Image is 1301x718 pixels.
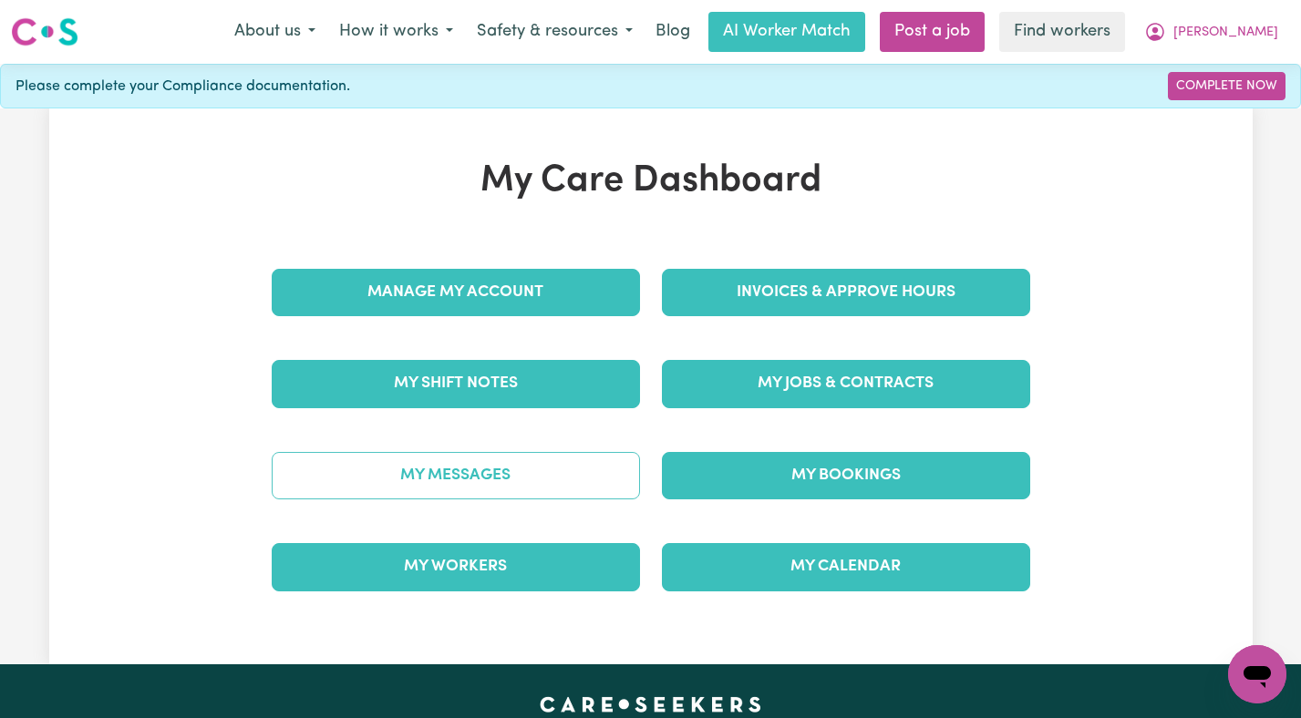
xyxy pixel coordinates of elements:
button: Safety & resources [465,13,645,51]
button: My Account [1132,13,1290,51]
a: My Workers [272,543,640,590]
img: Careseekers logo [11,15,78,48]
span: Please complete your Compliance documentation. [15,76,350,97]
a: Post a job [880,12,985,52]
h1: My Care Dashboard [261,159,1041,203]
a: Manage My Account [272,269,640,316]
a: My Calendar [662,543,1030,590]
a: Careseekers logo [11,11,78,53]
a: My Shift Notes [272,360,640,407]
a: AI Worker Match [708,12,865,52]
button: How it works [327,13,465,51]
a: My Bookings [662,452,1030,499]
a: Blog [645,12,701,52]
span: [PERSON_NAME] [1173,23,1278,43]
iframe: Button to launch messaging window [1228,645,1286,703]
a: My Jobs & Contracts [662,360,1030,407]
a: My Messages [272,452,640,499]
a: Find workers [999,12,1125,52]
a: Complete Now [1168,72,1286,100]
button: About us [222,13,327,51]
a: Invoices & Approve Hours [662,269,1030,316]
a: Careseekers home page [540,697,761,712]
